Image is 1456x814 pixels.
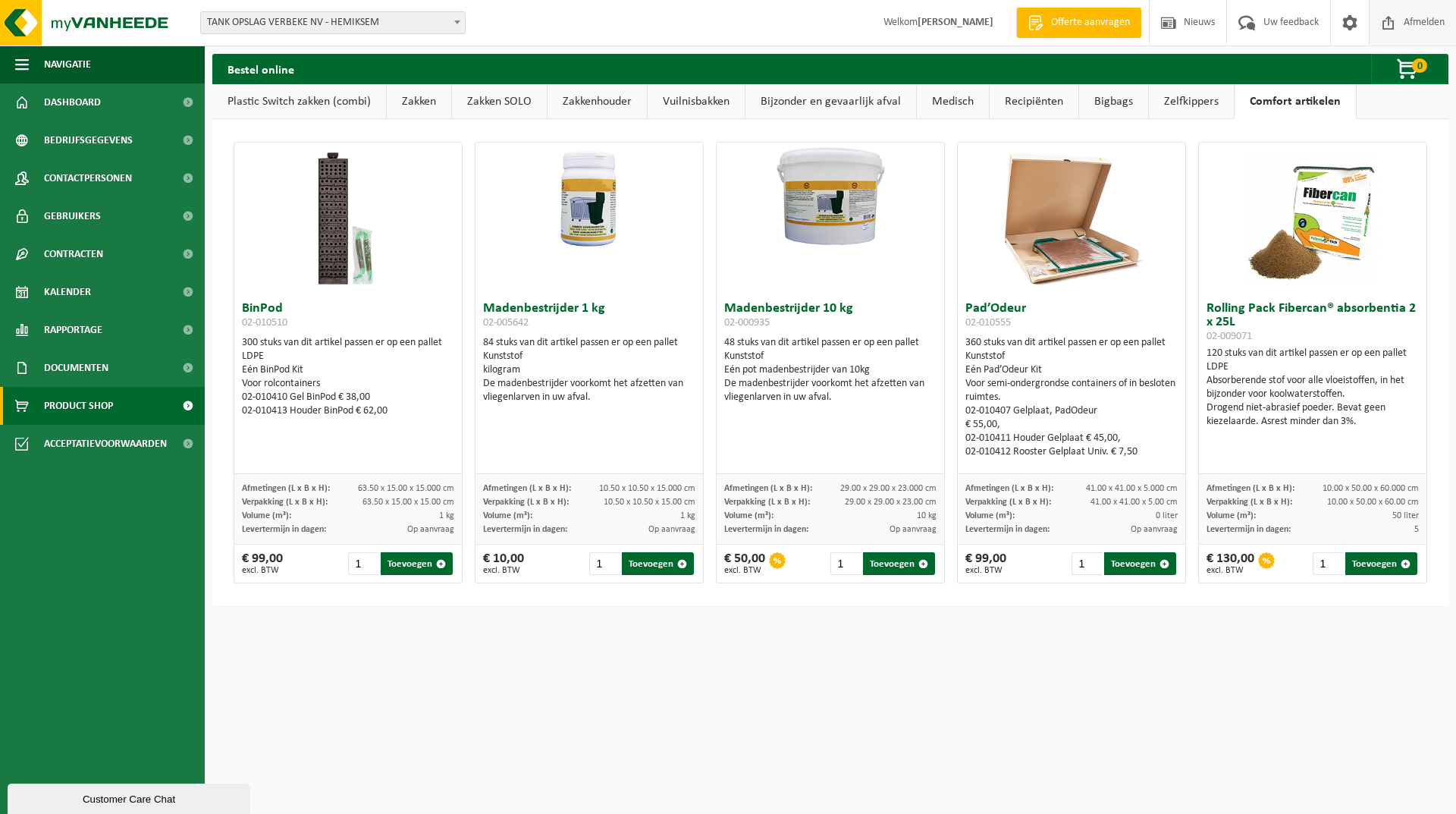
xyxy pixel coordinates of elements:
[381,552,453,575] button: Toevoegen
[890,525,937,534] span: Op aanvraag
[483,566,524,575] span: excl. BTW
[1131,525,1178,534] span: Op aanvraag
[1207,302,1419,343] h3: Rolling Pack Fibercan® absorbentia 2 x 25L
[452,84,547,119] a: Zakken SOLO
[965,525,1050,534] span: Levertermijn in dagen:
[242,552,283,575] div: € 99,00
[840,484,937,493] span: 29.00 x 29.00 x 23.000 cm
[965,363,1178,377] div: Eén Pad’Odeur Kit
[1371,54,1447,84] button: 0
[8,781,253,814] iframe: chat widget
[1207,484,1294,493] span: Afmetingen (L x B x H):
[44,46,91,83] span: Navigatie
[1090,498,1178,507] span: 41.00 x 41.00 x 5.00 cm
[863,552,935,575] button: Toevoegen
[44,273,91,311] span: Kalender
[362,498,454,507] span: 63.50 x 15.00 x 15.00 cm
[272,143,424,294] img: 02-010510
[242,363,454,377] div: Eén BinPod Kit
[724,302,937,332] h3: Madenbestrijder 10 kg
[212,54,309,83] h2: Bestel online
[44,121,133,159] span: Bedrijfsgegevens
[965,336,1178,459] div: 360 stuks van dit artikel passen er op een pallet
[724,511,773,520] span: Volume (m³):
[483,525,567,534] span: Levertermijn in dagen:
[1079,84,1148,119] a: Bigbags
[483,511,532,520] span: Volume (m³):
[1047,15,1134,30] span: Offerte aanvragen
[724,498,810,507] span: Verpakking (L x B x H):
[1207,552,1254,575] div: € 130,00
[242,336,454,418] div: 300 stuks van dit artikel passen er op een pallet
[965,566,1006,575] span: excl. BTW
[1149,84,1234,119] a: Zelfkippers
[1237,143,1389,294] img: 02-009071
[845,498,937,507] span: 29.00 x 29.00 x 23.00 cm
[965,317,1011,328] span: 02-010555
[483,336,695,404] div: 84 stuks van dit artikel passen er op een pallet
[724,377,937,404] div: De madenbestrijder voorkomt het afzetten van vliegenlarven in uw afval.
[348,552,379,575] input: 1
[648,525,695,534] span: Op aanvraag
[745,84,916,119] a: Bijzonder en gevaarlijk afval
[1414,525,1419,534] span: 5
[483,302,695,332] h3: Madenbestrijder 1 kg
[1207,347,1419,429] div: 120 stuks van dit artikel passen er op een pallet
[1156,511,1178,520] span: 0 liter
[407,525,454,534] span: Op aanvraag
[589,552,620,575] input: 1
[242,350,454,363] div: LDPE
[965,302,1178,332] h3: Pad’Odeur
[918,17,993,28] strong: [PERSON_NAME]
[1207,566,1254,575] span: excl. BTW
[830,552,861,575] input: 1
[1392,511,1419,520] span: 50 liter
[44,235,103,273] span: Contracten
[965,498,1051,507] span: Verpakking (L x B x H):
[1207,525,1291,534] span: Levertermijn in dagen:
[990,84,1078,119] a: Recipiënten
[724,552,765,575] div: € 50,00
[200,11,466,34] span: TANK OPSLAG VERBEKE NV - HEMIKSEM
[1313,552,1344,575] input: 1
[242,498,328,507] span: Verpakking (L x B x H):
[548,84,647,119] a: Zakkenhouder
[483,377,695,404] div: De madenbestrijder voorkomt het afzetten van vliegenlarven in uw afval.
[724,317,770,328] span: 02-000935
[358,484,454,493] span: 63.50 x 15.00 x 15.000 cm
[44,349,108,387] span: Documenten
[917,84,989,119] a: Medisch
[1323,484,1419,493] span: 10.00 x 50.00 x 60.000 cm
[1016,8,1141,38] a: Offerte aanvragen
[44,197,101,235] span: Gebruikers
[599,484,695,493] span: 10.50 x 10.50 x 15.000 cm
[1207,401,1419,429] div: Drogend niet-abrasief poeder. Bevat geen kiezelaarde. Asrest minder dan 3%.
[965,511,1015,520] span: Volume (m³):
[622,552,694,575] button: Toevoegen
[483,363,695,377] div: kilogram
[242,377,454,418] div: Voor rolcontainers 02-010410 Gel BinPod € 38,00 02-010413 Houder BinPod € 62,00
[242,302,454,332] h3: BinPod
[242,317,287,328] span: 02-010510
[212,84,386,119] a: Plastic Switch zakken (combi)
[724,363,937,377] div: Eén pot madenbestrijder van 10kg
[242,484,330,493] span: Afmetingen (L x B x H):
[965,484,1053,493] span: Afmetingen (L x B x H):
[1207,374,1419,401] div: Absorberende stof voor alle vloeistoffen, in het bijzonder voor koolwaterstoffen.
[483,552,524,575] div: € 10,00
[44,159,132,197] span: Contactpersonen
[242,525,326,534] span: Levertermijn in dagen:
[724,525,808,534] span: Levertermijn in dagen:
[996,143,1147,294] img: 02-010555
[483,317,529,328] span: 02-005642
[242,566,283,575] span: excl. BTW
[44,425,167,463] span: Acceptatievoorwaarden
[1412,58,1427,73] span: 0
[724,484,812,493] span: Afmetingen (L x B x H):
[1327,498,1419,507] span: 10.00 x 50.00 x 60.00 cm
[965,350,1178,363] div: Kunststof
[1207,511,1256,520] span: Volume (m³):
[483,498,569,507] span: Verpakking (L x B x H):
[44,311,102,349] span: Rapportage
